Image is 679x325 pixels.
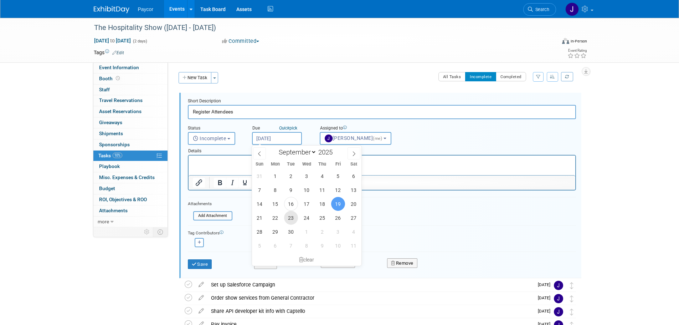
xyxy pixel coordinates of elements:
button: Remove [387,258,417,268]
span: October 7, 2025 [284,239,298,253]
span: Misc. Expenses & Credits [99,174,155,180]
button: Underline [239,178,251,188]
a: Attachments [93,205,168,216]
button: Incomplete [465,72,496,81]
div: Event Format [514,37,587,48]
img: Jenny Campbell [554,307,563,316]
span: September 6, 2025 [347,169,361,183]
div: Status [188,125,241,132]
button: Italic [226,178,238,188]
span: October 6, 2025 [268,239,282,253]
img: Jenny Campbell [554,281,563,290]
span: Sun [252,162,268,167]
span: Playbook [99,163,120,169]
span: more [98,219,109,224]
span: September 27, 2025 [347,211,361,225]
span: September 5, 2025 [331,169,345,183]
span: Paycor [138,6,154,12]
span: Staff [99,87,110,92]
span: Asset Reservations [99,108,142,114]
span: September 24, 2025 [300,211,314,225]
td: Toggle Event Tabs [153,227,168,237]
span: September 9, 2025 [284,183,298,197]
span: August 31, 2025 [253,169,267,183]
span: October 9, 2025 [315,239,329,253]
iframe: Rich Text Area [189,156,575,175]
span: October 8, 2025 [300,239,314,253]
span: Fri [330,162,346,167]
span: Budget [99,186,115,191]
span: [DATE] [538,309,554,314]
div: Details [188,145,576,155]
span: Tasks [98,153,122,158]
span: 10% [113,153,122,158]
button: Completed [496,72,526,81]
span: October 10, 2025 [331,239,345,253]
span: Booth not reserved yet [114,76,121,81]
span: to [109,38,116,44]
a: Misc. Expenses & Credits [93,172,168,183]
i: Move task [570,309,573,315]
img: Jenny Campbell [554,294,563,303]
a: Search [523,3,556,16]
button: Committed [220,37,262,45]
span: September 7, 2025 [253,183,267,197]
span: September 28, 2025 [253,225,267,239]
span: October 5, 2025 [253,239,267,253]
button: New Task [179,72,211,83]
button: Save [188,259,212,269]
a: Booth [93,73,168,84]
span: (2 days) [132,39,147,44]
div: Attachments [188,201,232,207]
a: Refresh [561,72,573,81]
span: September 20, 2025 [347,197,361,211]
div: Event Rating [567,49,587,52]
input: Name of task or a short description [188,105,576,119]
span: September 21, 2025 [253,211,267,225]
a: Quickpick [278,125,299,131]
span: September 17, 2025 [300,197,314,211]
span: October 1, 2025 [300,225,314,239]
a: Asset Reservations [93,106,168,117]
span: ROI, Objectives & ROO [99,197,147,202]
a: Travel Reservations [93,95,168,106]
a: edit [195,308,207,314]
a: Budget [93,183,168,194]
div: Assigned to [320,125,409,132]
span: October 2, 2025 [315,225,329,239]
span: September 3, 2025 [300,169,314,183]
span: [DATE] [DATE] [94,37,131,44]
span: September 12, 2025 [331,183,345,197]
span: Booth [99,76,121,81]
a: edit [195,295,207,301]
button: All Tasks [438,72,466,81]
i: Move task [570,282,573,289]
a: Playbook [93,161,168,172]
span: September 19, 2025 [331,197,345,211]
span: [PERSON_NAME] [325,135,384,141]
div: Share API developer kit info with Captello [207,305,534,317]
a: Giveaways [93,117,168,128]
div: The Hospitality Show ([DATE] - [DATE]) [92,21,545,34]
a: ROI, Objectives & ROO [93,194,168,205]
span: September 18, 2025 [315,197,329,211]
a: Event Information [93,62,168,73]
span: September 14, 2025 [253,197,267,211]
input: Due Date [252,132,302,145]
td: Tags [94,49,124,56]
span: October 4, 2025 [347,225,361,239]
span: October 3, 2025 [331,225,345,239]
span: September 26, 2025 [331,211,345,225]
a: Tasks10% [93,151,168,161]
span: September 29, 2025 [268,225,282,239]
input: Year [317,148,338,156]
a: Staff [93,85,168,95]
span: Shipments [99,131,123,136]
div: Due [252,125,309,132]
span: September 15, 2025 [268,197,282,211]
button: Incomplete [188,132,235,145]
span: September 1, 2025 [268,169,282,183]
span: Travel Reservations [99,97,143,103]
span: Wed [299,162,314,167]
td: Personalize Event Tab Strip [141,227,153,237]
